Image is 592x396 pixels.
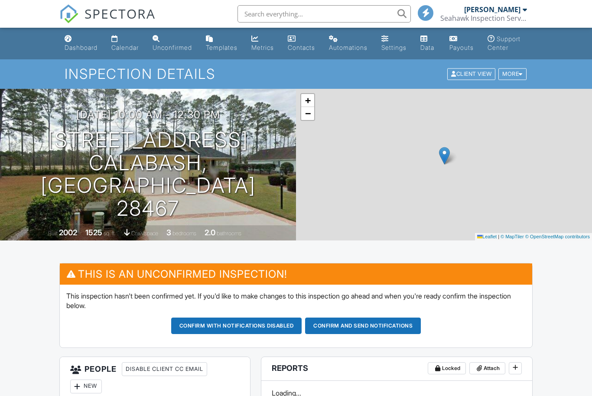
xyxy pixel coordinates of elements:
a: Zoom out [301,107,314,120]
a: Templates [202,31,241,56]
a: Contacts [284,31,319,56]
a: Leaflet [477,234,497,239]
div: Data [420,44,434,51]
span: + [305,95,311,106]
span: crawlspace [131,230,158,237]
button: Confirm and send notifications [305,318,421,334]
a: © OpenStreetMap contributors [525,234,590,239]
div: Unconfirmed [153,44,192,51]
a: © MapTiler [501,234,524,239]
div: Settings [381,44,407,51]
a: Automations (Basic) [325,31,371,56]
a: Dashboard [61,31,101,56]
a: Unconfirmed [149,31,195,56]
h3: This is an Unconfirmed Inspection! [60,263,533,285]
div: Client View [447,68,495,80]
span: Built [48,230,58,237]
div: 1525 [85,228,102,237]
h1: Inspection Details [65,66,527,81]
a: SPECTORA [59,12,156,30]
a: Zoom in [301,94,314,107]
div: 3 [166,228,171,237]
a: Calendar [108,31,142,56]
div: [PERSON_NAME] [464,5,520,14]
div: Seahawk Inspection Services [440,14,527,23]
div: Disable Client CC Email [122,362,207,376]
span: bedrooms [172,230,196,237]
div: 2.0 [205,228,215,237]
span: sq. ft. [104,230,116,237]
span: bathrooms [217,230,241,237]
a: Metrics [248,31,277,56]
div: Calendar [111,44,139,51]
div: Payouts [449,44,474,51]
h3: [DATE] 10:00 am - 12:30 pm [76,109,220,120]
a: Data [417,31,439,56]
a: Support Center [484,31,531,56]
div: Dashboard [65,44,98,51]
div: Metrics [251,44,274,51]
img: The Best Home Inspection Software - Spectora [59,4,78,23]
span: | [498,234,499,239]
span: − [305,108,311,119]
div: Contacts [288,44,315,51]
div: Automations [329,44,368,51]
div: New [70,380,102,393]
img: Marker [439,147,450,165]
div: Support Center [488,35,520,51]
p: This inspection hasn't been confirmed yet. If you'd like to make changes to this inspection go ah... [66,291,526,311]
button: Confirm with notifications disabled [171,318,302,334]
a: Client View [446,70,498,77]
input: Search everything... [237,5,411,23]
span: SPECTORA [85,4,156,23]
div: 2002 [59,228,77,237]
a: Payouts [446,31,477,56]
h1: [STREET_ADDRESS] Calabash, [GEOGRAPHIC_DATA] 28467 [14,129,282,220]
div: Templates [206,44,237,51]
div: More [498,68,527,80]
a: Settings [378,31,410,56]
